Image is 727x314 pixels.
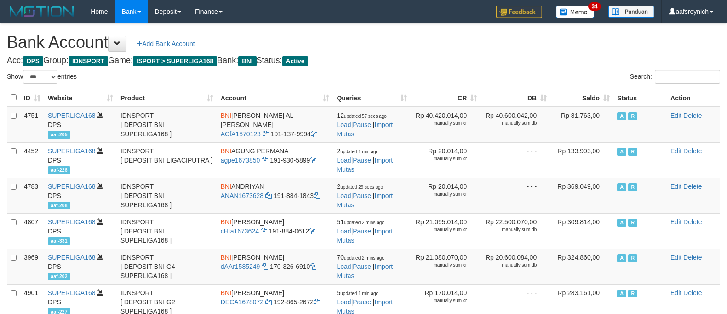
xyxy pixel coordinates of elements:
td: IDNSPORT [ DEPOSIT BNI SUPERLIGA168 ] [117,213,217,249]
a: Copy agpe1673850 to clipboard [262,157,268,164]
a: SUPERLIGA168 [48,289,96,297]
td: 4452 [20,142,44,178]
td: DPS [44,107,117,143]
td: DPS [44,213,117,249]
a: Import Mutasi [337,121,393,138]
span: | | [337,254,393,279]
span: Running [628,112,637,120]
a: Load [337,192,351,199]
input: Search: [655,70,720,84]
th: Status [613,89,667,107]
span: aaf-331 [48,237,70,245]
span: BNI [221,147,231,155]
a: Pause [353,192,371,199]
div: manually sum db [484,227,537,233]
a: Delete [683,254,702,261]
span: | | [337,218,393,244]
a: SUPERLIGA168 [48,147,96,155]
div: manually sum cr [414,227,467,233]
a: Load [337,157,351,164]
div: manually sum cr [414,191,467,198]
a: Delete [683,218,702,226]
span: aaf-226 [48,166,70,174]
span: Active [617,254,626,262]
th: Account: activate to sort column ascending [217,89,333,107]
a: Pause [353,227,371,235]
th: CR: activate to sort column ascending [411,89,481,107]
a: Load [337,121,351,128]
span: Active [282,56,309,66]
a: Copy 1703266910 to clipboard [310,263,316,270]
td: 4751 [20,107,44,143]
span: BNI [221,112,231,119]
a: ACfA1670123 [221,130,261,138]
a: Load [337,263,351,270]
td: 4807 [20,213,44,249]
span: 51 [337,218,384,226]
td: IDNSPORT [ DEPOSIT BNI SUPERLIGA168 ] [117,107,217,143]
span: updated 2 mins ago [344,256,384,261]
span: BNI [221,254,231,261]
a: Import Mutasi [337,227,393,244]
span: updated 2 mins ago [344,220,384,225]
span: BNI [221,289,231,297]
td: 4783 [20,178,44,213]
div: manually sum cr [414,262,467,268]
span: | | [337,183,393,209]
span: updated 1 min ago [340,149,378,154]
a: Edit [670,289,681,297]
a: Import Mutasi [337,263,393,279]
td: - - - [481,178,550,213]
span: Active [617,219,626,227]
select: Showentries [23,70,57,84]
h4: Acc: Group: Game: Bank: Status: [7,56,720,65]
td: Rp 21.080.070,00 [411,249,481,284]
span: 2 [337,183,383,190]
td: Rp 20.014,00 [411,178,481,213]
span: 12 [337,112,386,119]
span: BNI [238,56,256,66]
a: Edit [670,218,681,226]
span: aaf-202 [48,273,70,280]
a: Edit [670,254,681,261]
img: panduan.png [608,6,654,18]
a: Pause [353,298,371,306]
span: updated 29 secs ago [340,185,383,190]
span: 34 [588,2,601,11]
th: ID: activate to sort column ascending [20,89,44,107]
a: Copy dAAr1585249 to clipboard [262,263,268,270]
span: updated 1 min ago [340,291,378,296]
td: Rp 20.014,00 [411,142,481,178]
td: DPS [44,142,117,178]
td: AGUNG PERMANA 191-930-5899 [217,142,333,178]
a: Copy ANAN1673628 to clipboard [265,192,272,199]
img: Feedback.jpg [496,6,542,18]
td: Rp 21.095.014,00 [411,213,481,249]
td: Rp 40.420.014,00 [411,107,481,143]
a: Delete [683,147,702,155]
a: Import Mutasi [337,157,393,173]
span: Running [628,148,637,156]
th: Saldo: activate to sort column ascending [550,89,613,107]
td: [PERSON_NAME] AL [PERSON_NAME] 191-137-9994 [217,107,333,143]
a: Copy 1911379994 to clipboard [311,130,317,138]
span: aaf-205 [48,131,70,139]
td: DPS [44,249,117,284]
a: cHta1673624 [221,227,259,235]
span: aaf-208 [48,202,70,209]
a: Copy cHta1673624 to clipboard [261,227,267,235]
td: Rp 324.860,00 [550,249,613,284]
span: Active [617,148,626,156]
th: Action [667,89,720,107]
a: Load [337,227,351,235]
th: Website: activate to sort column ascending [44,89,117,107]
a: DECA1678072 [221,298,263,306]
span: ISPORT > SUPERLIGA168 [133,56,217,66]
a: Add Bank Account [131,36,200,52]
td: DPS [44,178,117,213]
a: Edit [670,183,681,190]
h1: Bank Account [7,33,720,52]
th: Product: activate to sort column ascending [117,89,217,107]
a: Pause [353,121,371,128]
span: DPS [23,56,43,66]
